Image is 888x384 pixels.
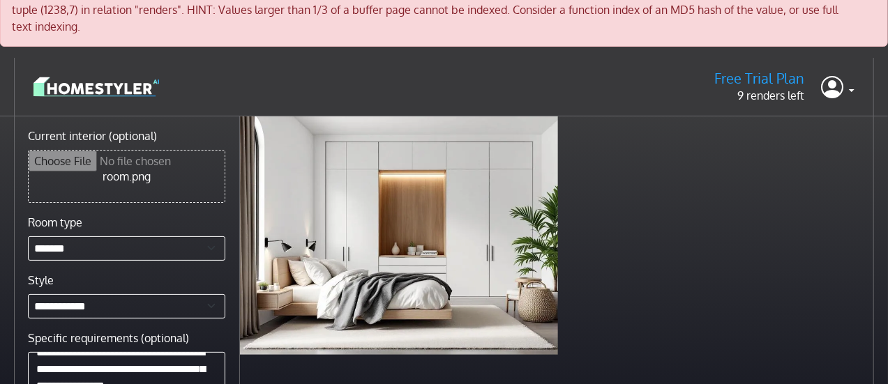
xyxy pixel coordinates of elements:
label: Current interior (optional) [28,128,157,144]
label: Room type [28,214,82,231]
p: 9 renders left [714,87,804,104]
label: Style [28,272,54,289]
h5: Free Trial Plan [714,70,804,87]
img: logo-3de290ba35641baa71223ecac5eacb59cb85b4c7fdf211dc9aaecaaee71ea2f8.svg [33,75,159,99]
label: Specific requirements (optional) [28,330,189,346]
